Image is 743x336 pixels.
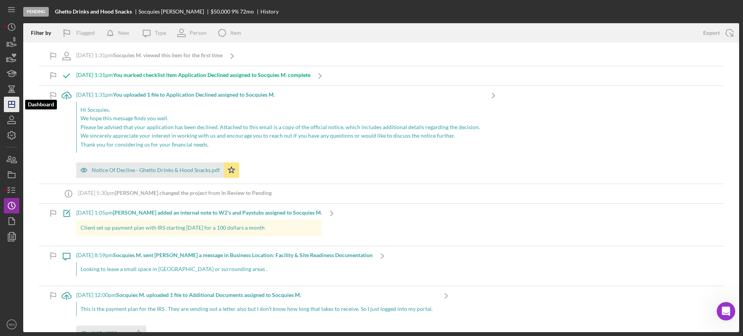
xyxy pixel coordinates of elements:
[9,322,15,327] text: RM
[80,114,480,123] p: We hope this message finds you well.
[76,302,437,316] div: This is the payment plan for the IRS . They are sending out a letter also but I don’t know how lo...
[78,190,272,196] div: [DATE] 5:30pm
[717,302,735,321] iframe: Intercom live chat
[118,25,129,41] div: New
[57,246,392,286] a: [DATE] 8:59pmSocquies M. sent [PERSON_NAME] a message in Business Location: Facility & Site Readi...
[80,123,480,131] p: Please be advised that your application has been declined. Attached to this email is a copy of th...
[76,92,484,98] div: [DATE] 1:31pm
[55,9,132,15] b: Ghetto Drinks and Hood Snacks
[211,8,230,15] span: $50,000
[113,72,310,78] b: You marked checklist item Application Declined assigned to Socquies M. complete
[76,162,239,178] button: Notice Of Decline - Ghetto Drinks & Hood Snacks.pdf
[103,25,137,41] button: New
[76,72,310,78] div: [DATE] 1:31pm
[76,52,223,58] div: [DATE] 1:31pm
[80,131,480,140] p: We sincerely appreciate your interest in working with us and encourage you to reach out if you ha...
[57,25,103,41] button: Flagged
[240,9,254,15] div: 72 mo
[92,167,220,173] div: Notice Of Decline - Ghetto Drinks & Hood Snacks.pdf
[57,204,341,246] a: [DATE] 1:05pm[PERSON_NAME] added an internal note to W2's and Paystubs assigned to Socquies M.Cli...
[260,9,279,15] div: History
[139,9,211,15] div: Socquies [PERSON_NAME]
[113,252,373,258] b: Socquies M. sent [PERSON_NAME] a message in Business Location: Facility & Site Readiness Document...
[76,262,373,276] div: Looking to lease a small space in [GEOGRAPHIC_DATA] or surrounding areas .
[76,25,95,41] div: Flagged
[76,210,322,216] div: [DATE] 1:05pm
[76,252,373,258] div: [DATE] 8:59pm
[703,25,720,41] div: Export
[4,317,19,332] button: RM
[57,46,242,66] a: [DATE] 1:31pmSocquies M. viewed this item for the first time
[23,7,49,17] div: Pending
[230,30,241,36] div: Item
[113,52,223,58] b: Socquies M. viewed this item for the first time
[190,30,207,36] div: Person
[231,9,239,15] div: 9 %
[116,292,301,298] b: Socquies M. uploaded 1 file to Additional Documents assigned to Socquies M.
[80,140,480,149] p: Thank you for considering us for your financial needs.
[76,292,437,298] div: [DATE] 12:00pm
[113,91,275,98] b: You uploaded 1 file to Application Declined assigned to Socquies M.
[113,209,322,216] b: [PERSON_NAME] added an internal note to W2's and Paystubs assigned to Socquies M.
[695,25,739,41] button: Export
[115,189,272,196] b: [PERSON_NAME] changed the project from In Review to Pending
[57,86,503,184] a: [DATE] 1:31pmYou uploaded 1 file to Application Declined assigned to Socquies M.Hi Socquies, We h...
[80,223,318,232] p: Client set up payment plan with IRS starting [DATE] for a 100 dollars a month
[80,106,480,114] p: Hi Socquies,
[155,30,166,36] div: Type
[57,66,330,85] a: [DATE] 1:31pmYou marked checklist item Application Declined assigned to Socquies M. complete
[31,30,57,36] div: Filter by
